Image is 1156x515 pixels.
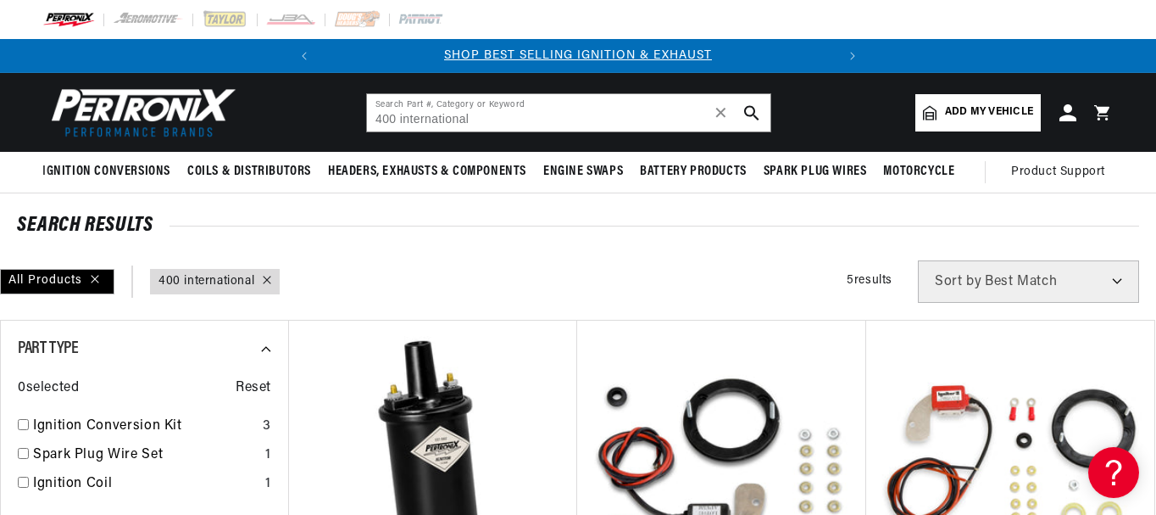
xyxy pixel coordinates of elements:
[935,275,981,288] span: Sort by
[918,260,1139,303] select: Sort by
[1011,152,1114,193] summary: Product Support
[1011,163,1105,182] span: Product Support
[42,163,170,181] span: Ignition Conversions
[444,49,712,62] a: SHOP BEST SELLING IGNITION & EXHAUST
[42,83,237,142] img: Pertronix
[265,473,271,495] div: 1
[328,163,526,181] span: Headers, Exhausts & Components
[321,47,836,65] div: Announcement
[883,163,954,181] span: Motorcycle
[187,163,311,181] span: Coils & Distributors
[33,445,258,467] a: Spark Plug Wire Set
[33,416,256,438] a: Ignition Conversion Kit
[179,152,320,192] summary: Coils & Distributors
[42,152,179,192] summary: Ignition Conversions
[945,104,1033,120] span: Add my vehicle
[236,378,271,400] span: Reset
[367,94,770,132] input: Search Part #, Category or Keyword
[535,152,631,192] summary: Engine Swaps
[755,152,875,192] summary: Spark Plug Wires
[875,152,963,192] summary: Motorcycle
[263,416,271,438] div: 3
[320,152,535,192] summary: Headers, Exhausts & Components
[733,94,770,132] button: search button
[18,340,78,357] span: Part Type
[33,473,258,495] a: Ignition Coil
[836,39,870,73] button: Translation missing: en.sections.announcements.next_announcement
[18,378,79,400] span: 0 selected
[321,47,836,65] div: 1 of 2
[915,94,1041,132] a: Add my vehicle
[764,163,867,181] span: Spark Plug Wires
[287,39,321,73] button: Translation missing: en.sections.announcements.previous_announcement
[265,445,271,467] div: 1
[158,272,254,291] a: 400 international
[631,152,755,192] summary: Battery Products
[17,217,1139,234] div: SEARCH RESULTS
[640,163,747,181] span: Battery Products
[847,274,892,287] span: 5 results
[543,163,623,181] span: Engine Swaps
